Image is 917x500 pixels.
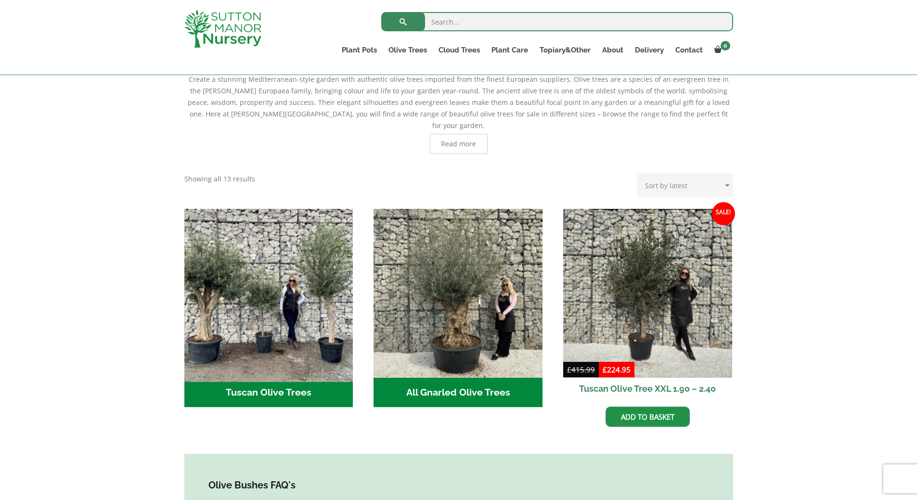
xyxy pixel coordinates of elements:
[184,173,255,185] p: Showing all 13 results
[184,10,261,48] img: logo
[596,43,629,57] a: About
[184,209,353,407] a: Visit product category Tuscan Olive Trees
[336,43,383,57] a: Plant Pots
[603,365,631,374] bdi: 224.95
[563,378,732,399] h2: Tuscan Olive Tree XXL 1.90 – 2.40
[567,365,595,374] bdi: 415.99
[563,209,732,378] img: Tuscan Olive Tree XXL 1.90 - 2.40
[721,41,730,51] span: 0
[637,173,733,197] select: Shop order
[534,43,596,57] a: Topiary&Other
[603,365,607,374] span: £
[567,365,571,374] span: £
[374,209,542,407] a: Visit product category All Gnarled Olive Trees
[208,478,709,493] h4: Olive Bushes FAQ's
[670,43,709,57] a: Contact
[184,378,353,408] h2: Tuscan Olive Trees
[180,205,357,382] img: Tuscan Olive Trees
[629,43,670,57] a: Delivery
[486,43,534,57] a: Plant Care
[712,202,735,225] span: Sale!
[606,407,690,427] a: Add to basket: “Tuscan Olive Tree XXL 1.90 - 2.40”
[383,43,433,57] a: Olive Trees
[381,12,733,31] input: Search...
[374,378,542,408] h2: All Gnarled Olive Trees
[184,62,733,154] div: Create a stunning Mediterranean-style garden with authentic olive trees imported from the finest ...
[374,209,542,378] img: All Gnarled Olive Trees
[563,209,732,399] a: Sale! Tuscan Olive Tree XXL 1.90 – 2.40
[709,43,733,57] a: 0
[441,141,476,147] span: Read more
[433,43,486,57] a: Cloud Trees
